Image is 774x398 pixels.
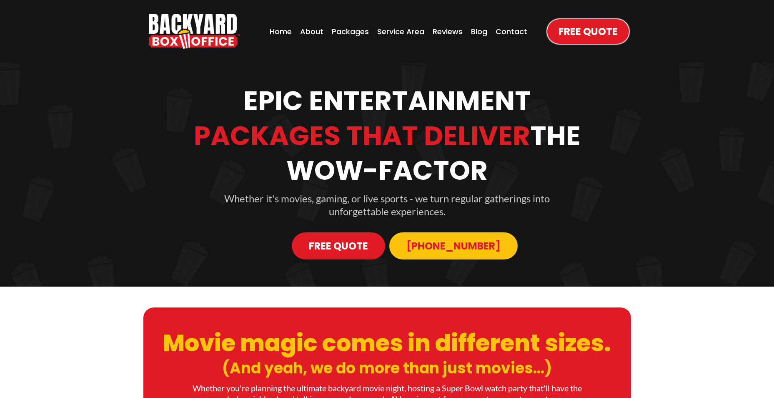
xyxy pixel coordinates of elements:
[145,83,629,118] h1: Epic Entertainment
[194,117,530,154] strong: Packages That Deliver
[145,192,629,205] p: Whether it's movies, gaming, or live sports - we turn regular gatherings into
[149,14,240,49] img: Backyard Box Office
[145,328,629,359] h1: Movie magic comes in different sizes.
[298,23,326,40] a: About
[406,239,501,253] span: [PHONE_NUMBER]
[375,23,427,40] a: Service Area
[145,383,629,393] p: Whether you're planning the ultimate backyard movie night, hosting a Super Bowl watch party that'...
[430,23,465,40] a: Reviews
[292,232,385,259] a: Free Quote
[145,359,629,378] h1: (And yeah, we do more than just movies...)
[389,232,518,259] a: 913-214-1202
[547,19,629,44] a: Free Quote
[145,205,629,218] p: unforgettable experiences.
[149,14,240,49] a: https://www.backyardboxoffice.com
[267,23,294,40] a: Home
[309,239,368,253] span: Free Quote
[493,23,530,40] a: Contact
[468,23,490,40] a: Blog
[559,24,618,39] span: Free Quote
[329,23,371,40] a: Packages
[145,118,629,188] h1: The Wow-Factor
